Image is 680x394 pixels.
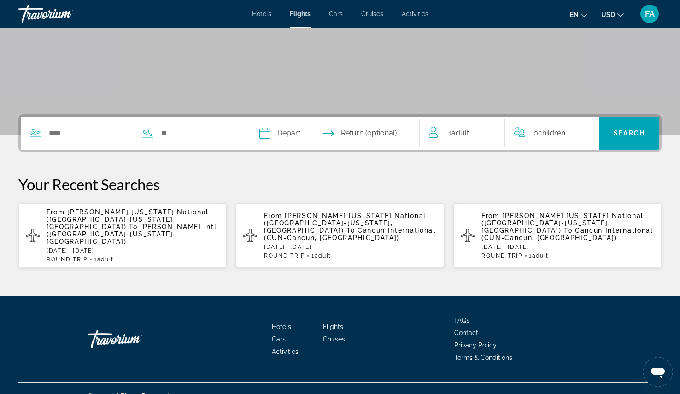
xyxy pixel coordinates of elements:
a: Terms & Conditions [454,354,512,361]
span: To [564,227,572,234]
p: [DATE] - [DATE] [264,244,437,250]
iframe: Button to launch messaging window [643,357,673,387]
a: Cruises [361,10,383,18]
span: Cancun International (CUN-Cancun, [GEOGRAPHIC_DATA]) [481,227,653,241]
span: [PERSON_NAME] [US_STATE] National ([GEOGRAPHIC_DATA]-[US_STATE], [GEOGRAPHIC_DATA]) [264,212,426,234]
a: Activities [402,10,428,18]
span: 1 [529,253,549,259]
span: Adult [97,256,114,263]
span: To [129,223,137,230]
button: Search [599,117,659,150]
span: From [481,212,500,219]
span: Children [538,129,565,137]
span: Return (optional) [341,127,397,140]
a: Cars [329,10,343,18]
span: 0 [533,127,565,140]
p: [DATE] - [DATE] [481,244,654,250]
span: ROUND TRIP [47,256,88,263]
span: USD [601,11,615,18]
a: Privacy Policy [454,341,497,349]
button: User Menu [638,4,662,24]
span: Adult [451,129,469,137]
span: en [570,11,579,18]
span: Adult [315,253,331,259]
p: Your Recent Searches [18,175,662,194]
button: From [PERSON_NAME] [US_STATE] National ([GEOGRAPHIC_DATA]-[US_STATE], [GEOGRAPHIC_DATA]) To Cancu... [453,203,662,268]
a: Hotels [272,323,291,330]
a: Travorium [18,2,111,26]
span: FA [645,9,655,18]
div: Search widget [21,117,659,150]
span: 1 [448,127,469,140]
span: 1 [311,253,331,259]
span: Cancun International (CUN-Cancun, [GEOGRAPHIC_DATA]) [264,227,436,241]
span: ROUND TRIP [481,253,522,259]
button: Change language [570,8,587,21]
a: FAQs [454,317,469,324]
span: [PERSON_NAME] [US_STATE] National ([GEOGRAPHIC_DATA]-[US_STATE], [GEOGRAPHIC_DATA]) [481,212,644,234]
span: Adult [532,253,549,259]
a: Flights [290,10,311,18]
a: Contact [454,329,478,336]
button: Travelers: 1 adult, 0 children [420,117,599,150]
span: [PERSON_NAME] [US_STATE] National ([GEOGRAPHIC_DATA]-[US_STATE], [GEOGRAPHIC_DATA]) [47,208,209,230]
span: [PERSON_NAME] Intl ([GEOGRAPHIC_DATA]-[US_STATE], [GEOGRAPHIC_DATA]) [47,223,217,245]
span: From [264,212,282,219]
button: Select depart date [259,117,300,150]
span: To [346,227,355,234]
span: 1 [94,256,114,263]
a: Go Home [88,325,180,353]
span: ROUND TRIP [264,253,305,259]
a: Cruises [323,335,345,343]
span: Search [614,129,645,137]
button: From [PERSON_NAME] [US_STATE] National ([GEOGRAPHIC_DATA]-[US_STATE], [GEOGRAPHIC_DATA]) To Cancu... [236,203,444,268]
a: Flights [323,323,343,330]
button: Change currency [601,8,624,21]
a: Hotels [252,10,271,18]
p: [DATE] - [DATE] [47,247,219,254]
a: Cars [272,335,286,343]
a: Activities [272,348,299,355]
button: Select return date [323,117,397,150]
span: From [47,208,65,216]
button: From [PERSON_NAME] [US_STATE] National ([GEOGRAPHIC_DATA]-[US_STATE], [GEOGRAPHIC_DATA]) To [PERS... [18,203,227,268]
